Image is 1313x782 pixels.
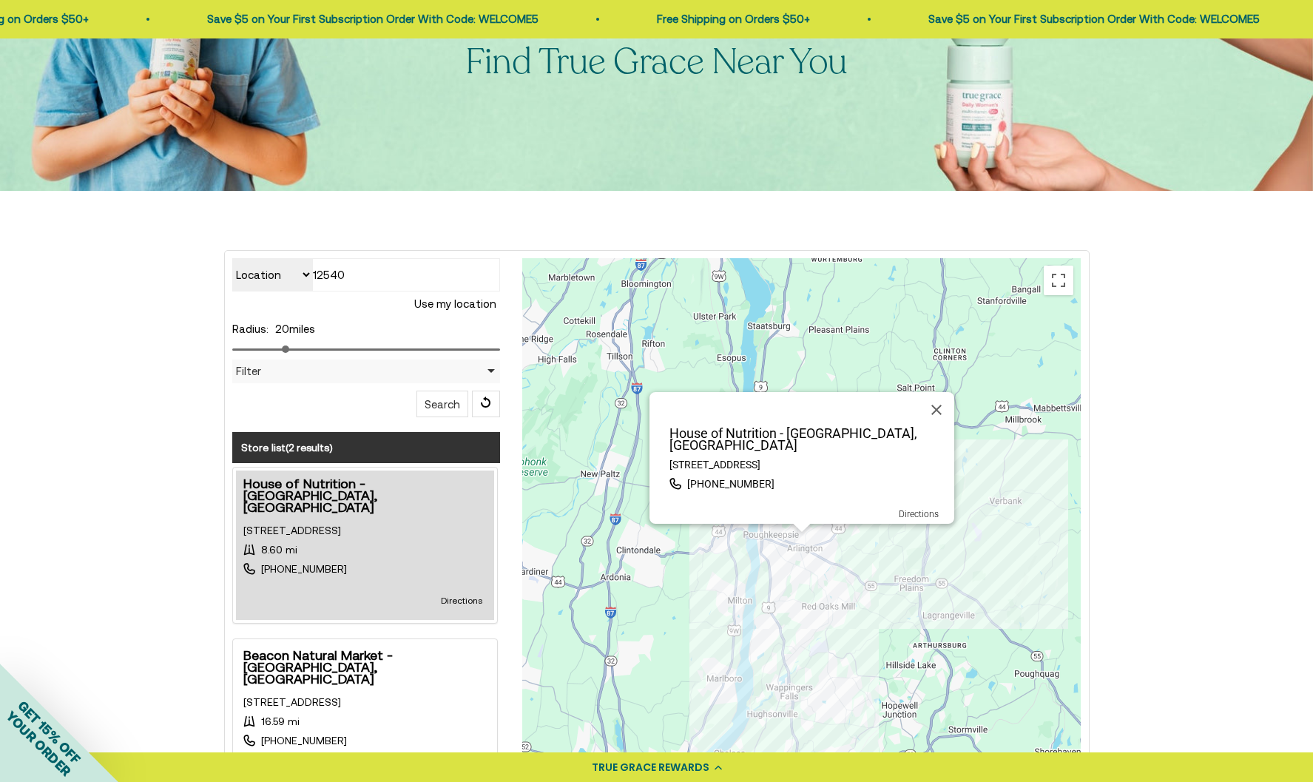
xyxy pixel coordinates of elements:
input: Radius [232,348,501,351]
div: 16.59 mi [243,715,487,727]
button: Toggle fullscreen view [1044,266,1073,295]
a: [PHONE_NUMBER] [687,478,774,490]
h3: Store list [232,432,501,463]
span: ( ) [286,442,333,454]
span: 20 [275,323,289,335]
p: House of Nutrition - [GEOGRAPHIC_DATA], [GEOGRAPHIC_DATA] [658,428,954,451]
a: This link opens in a new tab. [243,696,341,708]
div: TRUE GRACE REWARDS [592,760,709,775]
input: Type to search our stores [312,258,500,291]
span: YOUR ORDER [3,708,74,779]
div: Filter [232,360,501,383]
span: results [297,442,329,454]
p: [STREET_ADDRESS] [669,459,943,471]
span: Reset [472,391,500,417]
a: Free Shipping on Orders $50+ [654,13,807,25]
span: GET 15% OFF [15,698,84,766]
a: [PHONE_NUMBER] [261,735,347,746]
div: miles [232,320,501,338]
a: This link opens in a new tab. [436,590,487,613]
split-lines: Find True Grace Near You [465,38,847,86]
a: [PHONE_NUMBER] [261,563,347,575]
div: 8.60 mi [243,544,487,556]
button: Search [416,391,468,417]
strong: House of Nutrition - [GEOGRAPHIC_DATA], [GEOGRAPHIC_DATA] [243,478,487,513]
span: 2 [288,442,294,454]
p: Save $5 on Your First Subscription Order With Code: WELCOME5 [925,10,1257,28]
p: Save $5 on Your First Subscription Order With Code: WELCOME5 [204,10,536,28]
button: Use my location [411,291,500,317]
strong: Beacon Natural Market - [GEOGRAPHIC_DATA], [GEOGRAPHIC_DATA] [243,650,487,685]
a: This link opens in a new tab. [894,505,943,524]
a: This link opens in a new tab. [243,525,341,536]
label: Radius: [232,323,269,335]
button: Close [919,392,954,428]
